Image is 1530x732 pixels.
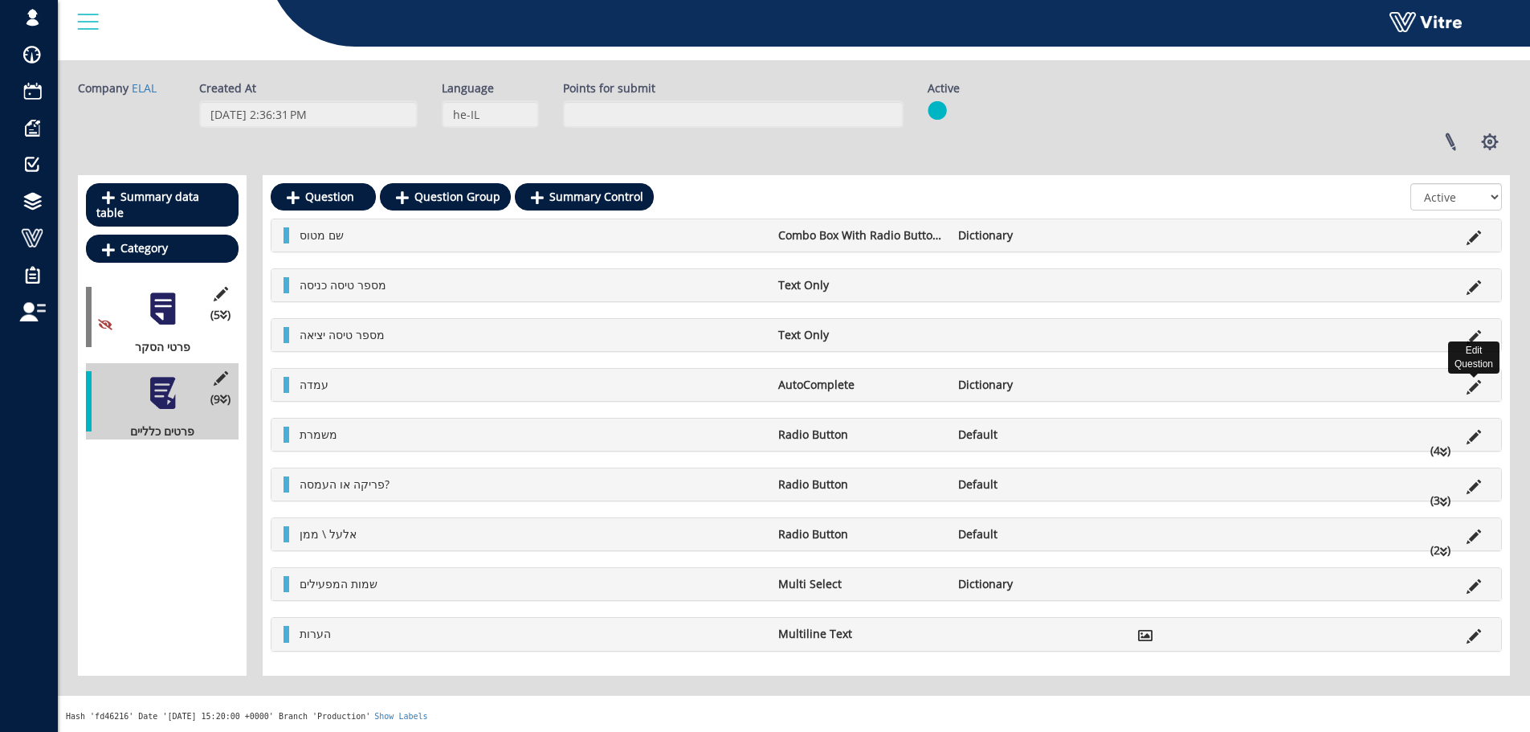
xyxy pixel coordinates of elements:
[66,712,370,721] span: Hash 'fd46216' Date '[DATE] 15:20:00 +0000' Branch 'Production'
[515,183,654,211] a: Summary Control
[563,80,655,96] label: Points for submit
[1448,341,1499,374] div: Edit Question
[1422,443,1459,459] li: (4 )
[300,277,386,292] span: מספר טיסה כניסה
[442,80,494,96] label: Language
[300,576,377,591] span: שמות המפעילים
[374,712,427,721] a: Show Labels
[86,423,226,440] div: פרטים כלליים
[770,377,950,393] li: AutoComplete
[210,391,231,407] span: (9 )
[300,227,344,243] span: שם מטוס
[86,183,239,227] a: Summary data table
[300,526,357,542] span: אלעל \ ממן
[770,227,950,243] li: Combo Box With Radio Buttons
[271,183,376,211] a: Question
[1422,493,1459,509] li: (3 )
[950,476,1130,493] li: Default
[950,377,1130,393] li: Dictionary
[770,277,950,293] li: Text Only
[380,183,511,211] a: Question Group
[86,235,239,262] a: Category
[928,100,947,121] img: yes
[770,327,950,343] li: Text Only
[210,307,231,323] span: (5 )
[950,526,1130,542] li: Default
[1422,542,1459,558] li: (2 )
[132,80,157,96] a: ELAL
[199,80,256,96] label: Created At
[770,626,950,642] li: Multiline Text
[300,377,328,392] span: עמדה
[770,576,950,592] li: Multi Select
[770,476,950,493] li: Radio Button
[770,427,950,443] li: Radio Button
[950,576,1130,592] li: Dictionary
[78,80,129,96] label: Company
[928,80,960,96] label: Active
[950,227,1130,243] li: Dictionary
[950,427,1130,443] li: Default
[86,339,226,355] div: פרטי הסקר
[300,327,385,342] span: מספר טיסה יציאה
[770,526,950,542] li: Radio Button
[300,427,337,442] span: משמרת
[300,476,390,492] span: פריקה או העמסה?
[300,626,331,641] span: הערות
